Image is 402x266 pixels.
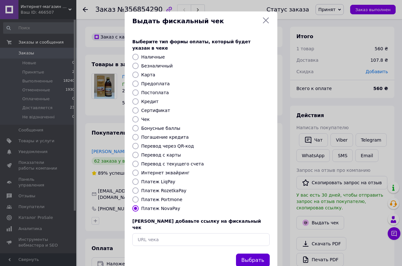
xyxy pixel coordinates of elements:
[141,117,150,122] label: Чек
[141,54,165,59] label: Наличные
[141,143,194,149] label: Перевод через QR-код
[141,72,155,77] label: Карта
[132,233,270,246] input: URL чека
[141,90,169,95] label: Постоплата
[141,197,182,202] label: Платеж Portmone
[141,179,175,184] label: Платеж LiqPay
[132,39,251,51] span: Выберите тип формы оплаты, который будет указан в чеке
[141,99,158,104] label: Кредит
[141,188,186,193] label: Платеж RozetkaPay
[141,81,170,86] label: Предоплата
[141,126,180,131] label: Бонусные баллы
[141,108,170,113] label: Сертификат
[141,135,189,140] label: Погашение кредита
[141,206,180,211] label: Платеж NovaPay
[141,170,190,175] label: Интернет эквайринг
[132,219,261,230] span: [PERSON_NAME] добавьте ссылку на фискальный чек
[141,152,181,157] label: Перевод с карты
[141,161,204,166] label: Перевод с текущего счета
[132,17,260,26] span: Выдать фискальный чек
[141,63,173,68] label: Безналичный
